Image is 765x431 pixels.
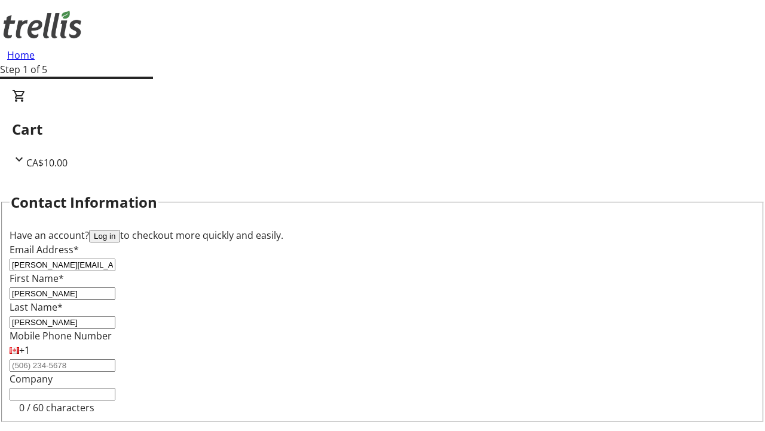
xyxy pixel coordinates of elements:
[10,372,53,386] label: Company
[10,301,63,314] label: Last Name*
[10,359,115,372] input: (506) 234-5678
[11,192,157,213] h2: Contact Information
[12,89,753,170] div: CartCA$10.00
[10,272,64,285] label: First Name*
[19,401,94,414] tr-character-limit: 0 / 60 characters
[10,228,755,242] div: Have an account? to checkout more quickly and easily.
[10,243,79,256] label: Email Address*
[26,156,68,169] span: CA$10.00
[12,119,753,140] h2: Cart
[89,230,120,242] button: Log in
[10,329,112,342] label: Mobile Phone Number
